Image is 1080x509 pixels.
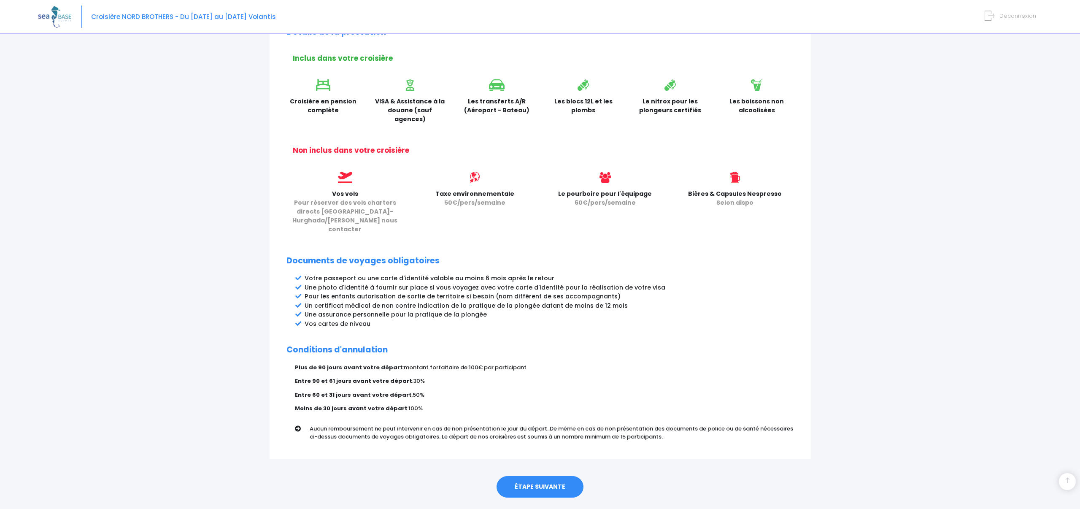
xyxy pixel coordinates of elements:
[716,198,753,207] span: Selon dispo
[720,97,794,115] p: Les boissons non alcoolisées
[575,198,636,207] span: 60€/pers/semaine
[295,377,794,385] p: :
[295,377,412,385] strong: Entre 90 et 61 jours avant votre départ
[316,79,330,91] img: icon_lit.svg
[295,391,794,399] p: :
[305,319,794,328] li: Vos cartes de niveau
[546,190,664,207] p: Le pourboire pour l'équipage
[406,79,414,91] img: icon_visa.svg
[295,363,403,371] strong: Plus de 90 jours avant votre départ
[305,283,794,292] li: Une photo d'identité à fournir sur place si vous voyagez avec votre carte d'identité pour la réal...
[286,97,361,115] p: Croisière en pension complète
[305,301,794,310] li: Un certificat médical de non contre indication de la pratique de la plongée datant de moins de 12...
[338,172,352,183] img: icon_vols.svg
[416,190,534,207] p: Taxe environnementale
[469,172,481,183] img: icon_environment.svg
[578,79,589,91] img: icon_bouteille.svg
[293,146,794,154] h2: Non inclus dans votre croisière
[413,391,424,399] span: 50%
[91,12,276,21] span: Croisière NORD BROTHERS - Du [DATE] au [DATE] Volantis
[305,274,794,283] li: Votre passeport ou une carte d'identité valable au moins 6 mois après le retour
[489,79,505,91] img: icon_voiture.svg
[633,97,707,115] p: Le nitrox pour les plongeurs certifiés
[295,391,412,399] strong: Entre 60 et 31 jours avant votre départ
[444,198,505,207] span: 50€/pers/semaine
[751,79,762,91] img: icon_boisson.svg
[286,256,794,266] h2: Documents de voyages obligatoires
[373,97,447,124] p: VISA & Assistance à la douane (sauf agences)
[460,97,534,115] p: Les transferts A/R (Aéroport - Bateau)
[408,404,423,412] span: 100%
[305,310,794,319] li: Une assurance personnelle pour la pratique de la plongée
[293,54,794,62] h2: Inclus dans votre croisière
[599,172,611,183] img: icon_users@2x.png
[664,79,676,91] img: icon_bouteille.svg
[286,345,794,355] h2: Conditions d'annulation
[546,97,621,115] p: Les blocs 12L et les plombs
[295,404,794,413] p: :
[295,363,794,372] p: :
[310,425,800,441] p: Aucun remboursement ne peut intervenir en cas de non présentation le jour du départ. De même en c...
[292,198,397,233] span: Pour réserver des vols charters directs [GEOGRAPHIC_DATA]-Hurghada/[PERSON_NAME] nous contacter
[413,377,425,385] span: 30%
[730,172,740,183] img: icon_biere.svg
[404,363,526,371] span: montant forfaitaire de 100€ par participant
[286,27,794,37] h2: Détails de la prestation
[497,476,583,498] a: ÉTAPE SUIVANTE
[286,190,404,234] p: Vos vols
[676,190,794,207] p: Bières & Capsules Nespresso
[295,404,408,412] strong: Moins de 30 jours avant votre départ
[305,292,794,301] li: Pour les enfants autorisation de sortie de territoire si besoin (nom différent de ses accompagnants)
[999,12,1036,20] span: Déconnexion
